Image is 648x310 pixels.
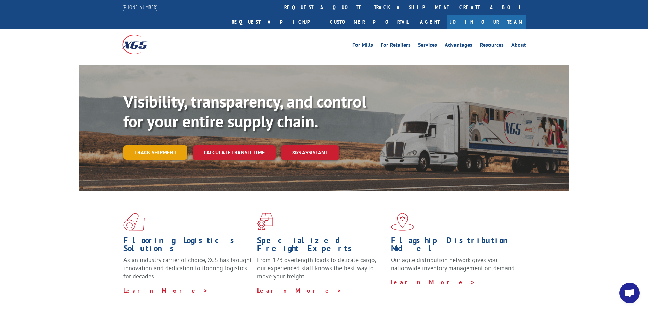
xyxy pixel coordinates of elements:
[257,287,342,294] a: Learn More >
[257,256,386,286] p: From 123 overlength loads to delicate cargo, our experienced staff knows the best way to move you...
[391,213,414,231] img: xgs-icon-flagship-distribution-model-red
[445,42,472,50] a: Advantages
[381,42,411,50] a: For Retailers
[511,42,526,50] a: About
[123,287,208,294] a: Learn More >
[123,91,366,132] b: Visibility, transparency, and control for your entire supply chain.
[352,42,373,50] a: For Mills
[122,4,158,11] a: [PHONE_NUMBER]
[123,236,252,256] h1: Flooring Logistics Solutions
[281,145,339,160] a: XGS ASSISTANT
[619,283,640,303] div: Open chat
[391,256,516,272] span: Our agile distribution network gives you nationwide inventory management on demand.
[123,213,145,231] img: xgs-icon-total-supply-chain-intelligence-red
[227,15,325,29] a: Request a pickup
[391,236,519,256] h1: Flagship Distribution Model
[418,42,437,50] a: Services
[447,15,526,29] a: Join Our Team
[257,236,386,256] h1: Specialized Freight Experts
[257,213,273,231] img: xgs-icon-focused-on-flooring-red
[123,145,187,160] a: Track shipment
[413,15,447,29] a: Agent
[325,15,413,29] a: Customer Portal
[123,256,252,280] span: As an industry carrier of choice, XGS has brought innovation and dedication to flooring logistics...
[480,42,504,50] a: Resources
[193,145,276,160] a: Calculate transit time
[391,278,476,286] a: Learn More >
